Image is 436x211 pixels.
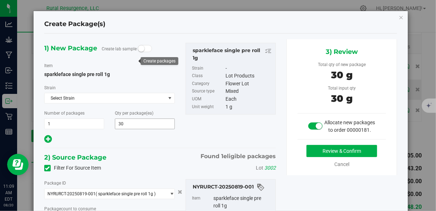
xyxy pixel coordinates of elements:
[213,195,272,210] div: sparkleface single pre roll 1g
[44,152,106,163] span: 2) Source Package
[192,65,224,72] label: Strain
[146,111,153,116] span: (ea)
[192,95,224,103] label: UOM
[44,137,52,143] span: Add new output
[201,152,276,161] span: Found eligible packages
[331,93,353,104] span: 30 g
[318,62,366,67] span: Total qty of new package
[225,80,272,88] div: Flower Lot
[225,103,272,111] div: 1 g
[44,43,97,54] span: 1) New Package
[325,120,375,133] span: Allocate new packages to order 00000181.
[306,145,377,157] button: Review & Confirm
[143,59,176,64] div: Create packages
[44,71,110,77] span: sparkleface single pre roll 1g
[176,187,184,197] button: Cancel button
[166,93,174,103] span: select
[45,93,166,103] span: Select Strain
[192,72,224,80] label: Class
[334,161,349,167] a: Cancel
[166,189,174,199] span: select
[115,111,153,116] span: Qty per package
[44,111,85,116] span: Number of packages
[7,154,29,175] iframe: Resource center
[45,119,104,129] input: 1
[193,47,272,62] div: sparkleface single pre roll 1g
[326,46,358,57] span: 3) Review
[264,165,276,171] span: 3002
[256,165,263,171] span: Lot
[44,164,101,172] label: Filter For Source Item
[221,153,223,160] span: 1
[44,20,105,29] h4: Create Package(s)
[192,87,224,95] label: Source type
[115,119,174,129] input: 30
[44,85,56,91] label: Strain
[96,191,156,196] span: ( sparkleface single pre roll 1g )
[328,86,356,91] span: Total input qty
[192,103,224,111] label: Unit weight
[225,87,272,95] div: Mixed
[225,72,272,80] div: Lot Products
[193,183,272,192] div: NYRURCT-20250819-001
[47,191,96,196] span: NYRURCT-20250819-001
[225,65,272,72] div: -
[102,44,137,54] label: Create lab sample
[192,195,212,210] label: Item
[44,181,66,186] span: Package ID
[44,62,53,69] label: Item
[192,80,224,88] label: Category
[225,95,272,103] div: Each
[331,69,353,81] span: 30 g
